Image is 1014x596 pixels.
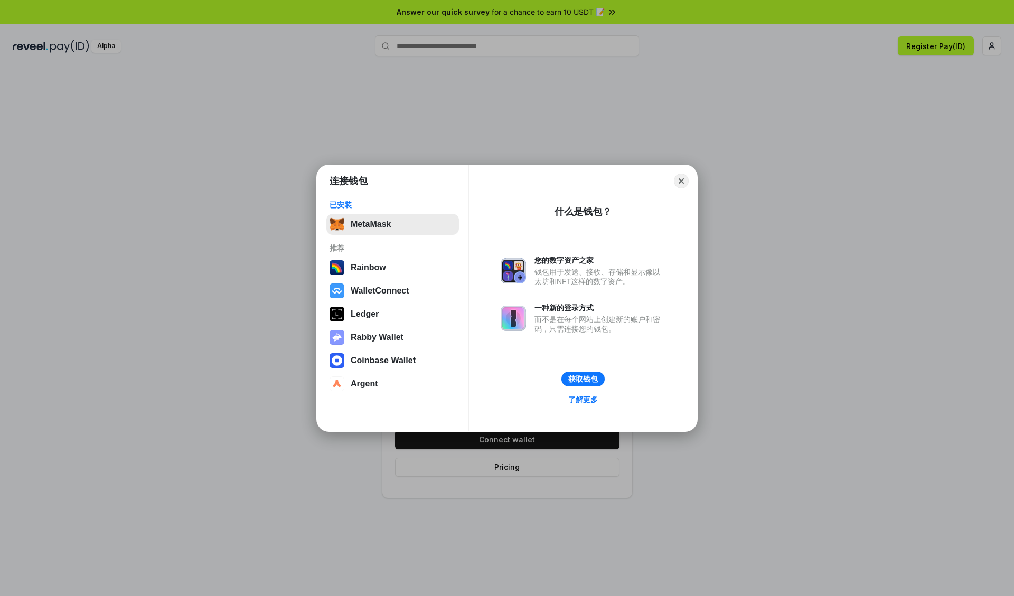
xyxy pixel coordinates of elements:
[351,309,379,319] div: Ledger
[326,373,459,394] button: Argent
[330,307,344,321] img: svg+xml,%3Csvg%20xmlns%3D%22http%3A%2F%2Fwww.w3.org%2F2000%2Fsvg%22%20width%3D%2228%22%20height%3...
[568,395,598,404] div: 了解更多
[534,315,665,334] div: 而不是在每个网站上创建新的账户和密码，只需连接您的钱包。
[330,260,344,275] img: svg+xml,%3Csvg%20width%3D%22120%22%20height%3D%22120%22%20viewBox%3D%220%200%20120%20120%22%20fil...
[562,393,604,406] a: 了解更多
[555,205,612,218] div: 什么是钱包？
[326,214,459,235] button: MetaMask
[351,286,409,296] div: WalletConnect
[501,306,526,331] img: svg+xml,%3Csvg%20xmlns%3D%22http%3A%2F%2Fwww.w3.org%2F2000%2Fsvg%22%20fill%3D%22none%22%20viewBox...
[330,243,456,253] div: 推荐
[326,257,459,278] button: Rainbow
[568,374,598,384] div: 获取钱包
[330,353,344,368] img: svg+xml,%3Csvg%20width%3D%2228%22%20height%3D%2228%22%20viewBox%3D%220%200%2028%2028%22%20fill%3D...
[534,303,665,313] div: 一种新的登录方式
[351,333,403,342] div: Rabby Wallet
[351,379,378,389] div: Argent
[330,175,368,187] h1: 连接钱包
[330,330,344,345] img: svg+xml,%3Csvg%20xmlns%3D%22http%3A%2F%2Fwww.w3.org%2F2000%2Fsvg%22%20fill%3D%22none%22%20viewBox...
[330,283,344,298] img: svg+xml,%3Csvg%20width%3D%2228%22%20height%3D%2228%22%20viewBox%3D%220%200%2028%2028%22%20fill%3D...
[330,217,344,232] img: svg+xml,%3Csvg%20fill%3D%22none%22%20height%3D%2233%22%20viewBox%3D%220%200%2035%2033%22%20width%...
[534,267,665,286] div: 钱包用于发送、接收、存储和显示像以太坊和NFT这样的数字资产。
[501,258,526,283] img: svg+xml,%3Csvg%20xmlns%3D%22http%3A%2F%2Fwww.w3.org%2F2000%2Fsvg%22%20fill%3D%22none%22%20viewBox...
[326,280,459,301] button: WalletConnect
[534,256,665,265] div: 您的数字资产之家
[330,376,344,391] img: svg+xml,%3Csvg%20width%3D%2228%22%20height%3D%2228%22%20viewBox%3D%220%200%2028%2028%22%20fill%3D...
[326,327,459,348] button: Rabby Wallet
[351,356,416,365] div: Coinbase Wallet
[330,200,456,210] div: 已安装
[351,263,386,272] div: Rainbow
[674,174,689,188] button: Close
[561,372,605,386] button: 获取钱包
[351,220,391,229] div: MetaMask
[326,304,459,325] button: Ledger
[326,350,459,371] button: Coinbase Wallet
